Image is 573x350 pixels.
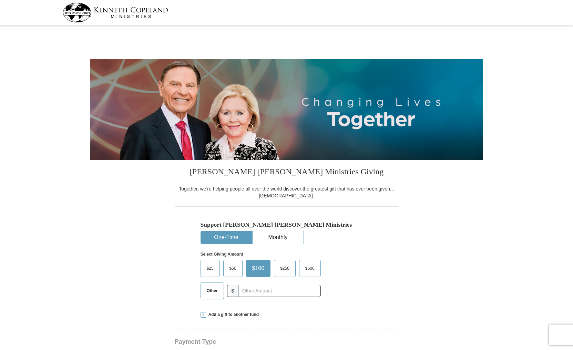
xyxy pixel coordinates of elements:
[203,263,217,274] span: $25
[201,252,243,257] strong: Select Giving Amount
[226,263,240,274] span: $50
[175,339,399,344] h4: Payment Type
[302,263,318,274] span: $500
[175,185,399,199] div: Together, we're helping people all over the world discover the greatest gift that has ever been g...
[201,221,373,228] h5: Support [PERSON_NAME] [PERSON_NAME] Ministries
[206,312,259,318] span: Add a gift to another fund
[238,285,320,297] input: Other Amount
[227,285,239,297] span: $
[203,286,221,296] span: Other
[63,3,168,22] img: kcm-header-logo.svg
[277,263,293,274] span: $250
[175,160,399,185] h3: [PERSON_NAME] [PERSON_NAME] Ministries Giving
[249,263,268,274] span: $100
[201,231,252,244] button: One-Time
[253,231,304,244] button: Monthly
